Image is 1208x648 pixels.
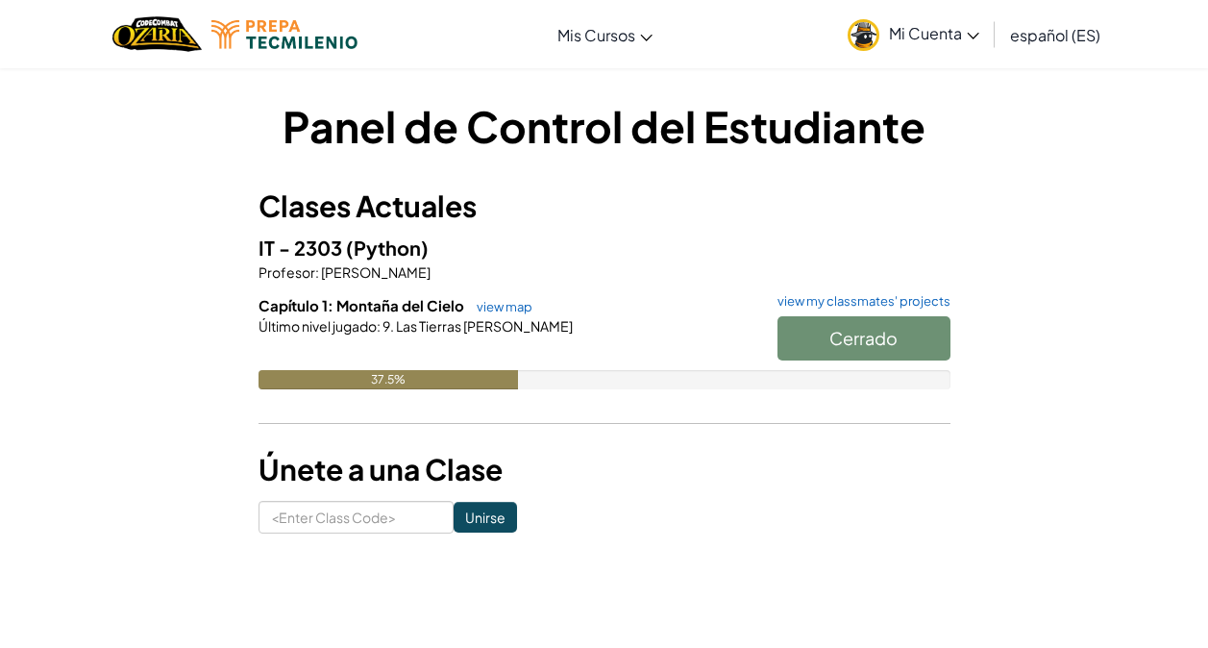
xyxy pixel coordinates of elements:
a: view my classmates' projects [768,295,950,308]
img: Tecmilenio logo [211,20,357,49]
a: Mis Cursos [548,9,662,61]
a: view map [467,299,532,314]
h3: Únete a una Clase [259,448,950,491]
a: Mi Cuenta [838,4,989,64]
span: Las Tierras [PERSON_NAME] [394,317,573,335]
span: Mi Cuenta [889,23,979,43]
span: español (ES) [1010,25,1100,45]
span: 9. [381,317,394,335]
div: 37.5% [259,370,518,389]
img: avatar [848,19,879,51]
img: Home [112,14,202,54]
span: Último nivel jugado [259,317,377,335]
a: español (ES) [1000,9,1110,61]
input: <Enter Class Code> [259,501,454,534]
span: Profesor [259,263,315,281]
span: [PERSON_NAME] [319,263,431,281]
h1: Panel de Control del Estudiante [259,96,950,156]
a: Ozaria by CodeCombat logo [112,14,202,54]
span: Mis Cursos [557,25,635,45]
span: (Python) [346,236,429,260]
input: Unirse [454,502,517,533]
span: Capítulo 1: Montaña del Cielo [259,296,467,314]
span: IT - 2303 [259,236,346,260]
span: : [315,263,319,281]
span: : [377,317,381,335]
h3: Clases Actuales [259,185,950,228]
